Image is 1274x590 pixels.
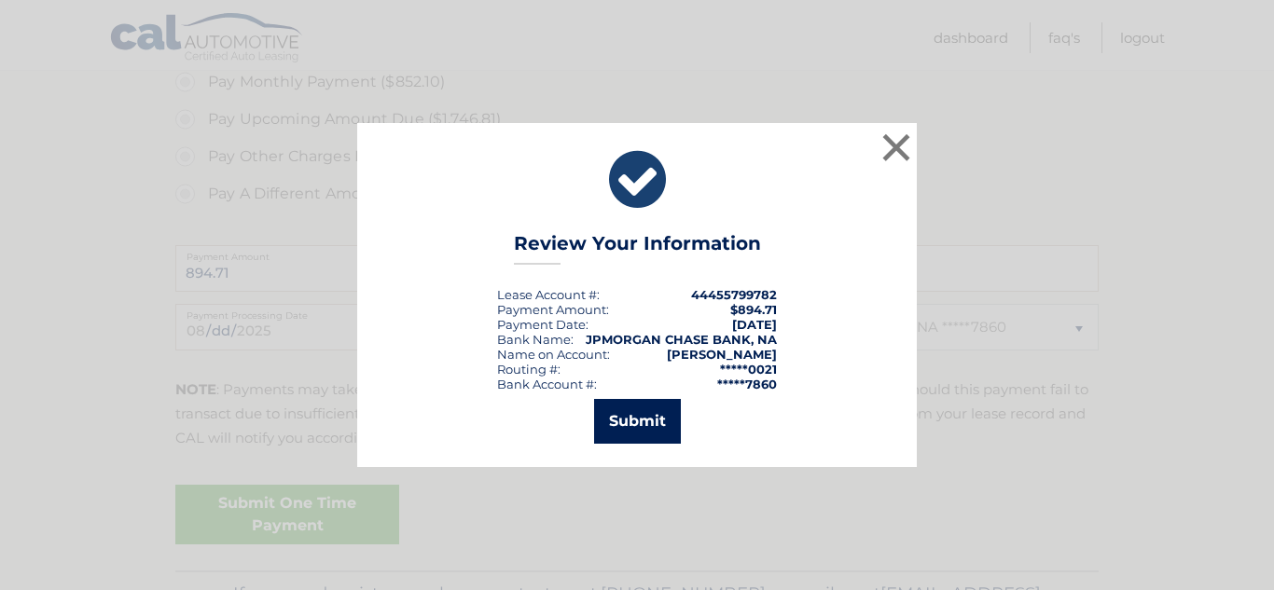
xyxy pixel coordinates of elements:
strong: 44455799782 [691,287,777,302]
div: Bank Account #: [497,377,597,391]
button: × [878,129,915,166]
span: Payment Date [497,317,586,332]
span: [DATE] [732,317,777,332]
button: Submit [594,399,681,444]
div: Lease Account #: [497,287,600,302]
strong: [PERSON_NAME] [667,347,777,362]
div: Routing #: [497,362,561,377]
strong: JPMORGAN CHASE BANK, NA [586,332,777,347]
span: $894.71 [730,302,777,317]
div: Bank Name: [497,332,574,347]
h3: Review Your Information [514,232,761,265]
div: Name on Account: [497,347,610,362]
div: : [497,317,589,332]
div: Payment Amount: [497,302,609,317]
